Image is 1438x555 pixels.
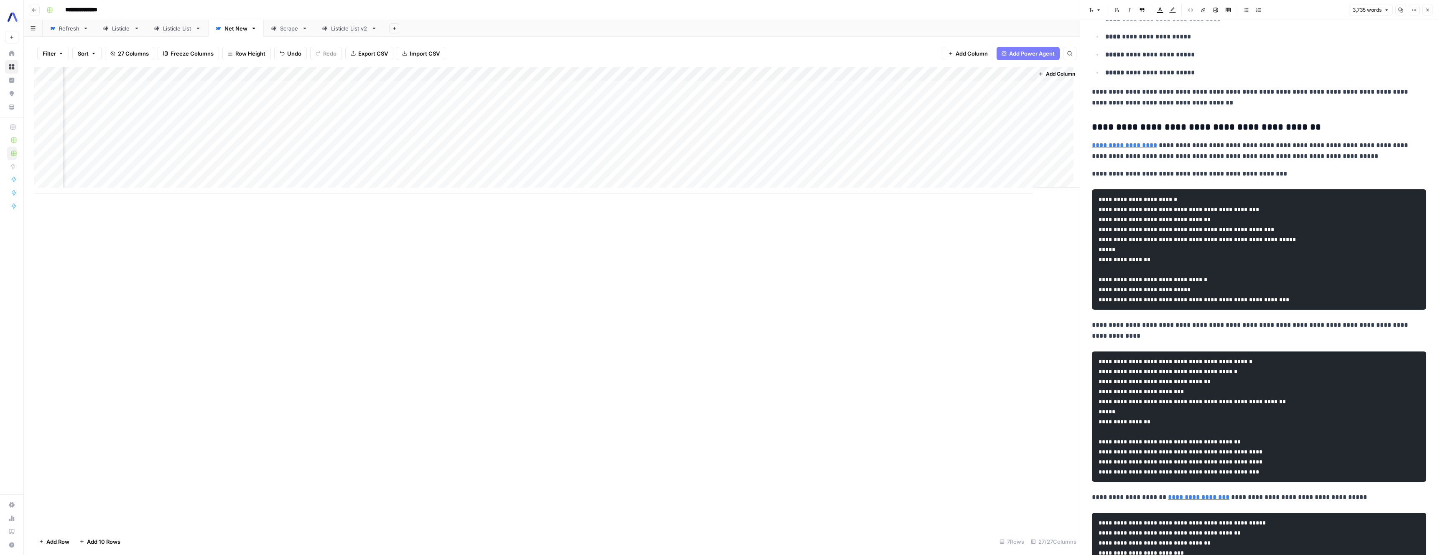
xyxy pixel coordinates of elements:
div: 27/27 Columns [1028,535,1080,548]
a: Listicle List [147,20,208,37]
button: Filter [37,47,69,60]
span: Add Column [956,49,988,58]
a: Scrape [264,20,315,37]
button: Freeze Columns [158,47,219,60]
img: AssemblyAI Logo [5,10,20,25]
a: Your Data [5,100,18,114]
button: Add Column [1035,69,1078,79]
div: Listicle List v2 [331,24,368,33]
a: Refresh [43,20,96,37]
span: 27 Columns [118,49,149,58]
div: Listicle List [163,24,192,33]
span: Redo [323,49,337,58]
button: Undo [274,47,307,60]
div: 7 Rows [996,535,1028,548]
a: Usage [5,512,18,525]
a: Listicle [96,20,147,37]
button: Add Row [34,535,74,548]
span: Add Row [46,537,69,546]
div: Scrape [280,24,298,33]
a: Opportunities [5,87,18,100]
button: Export CSV [345,47,393,60]
button: Add 10 Rows [74,535,125,548]
a: Browse [5,60,18,74]
button: Redo [310,47,342,60]
button: Add Power Agent [997,47,1060,60]
button: 3,735 words [1349,5,1393,15]
span: 3,735 words [1353,6,1382,14]
span: Row Height [235,49,265,58]
span: Freeze Columns [171,49,214,58]
a: Insights [5,74,18,87]
button: Add Column [943,47,993,60]
button: Help + Support [5,538,18,552]
button: Workspace: AssemblyAI [5,7,18,28]
a: Listicle List v2 [315,20,384,37]
span: Add Power Agent [1009,49,1055,58]
span: Add 10 Rows [87,537,120,546]
div: Net New [224,24,247,33]
button: Sort [72,47,102,60]
span: Sort [78,49,89,58]
span: Filter [43,49,56,58]
button: Row Height [222,47,271,60]
div: Refresh [59,24,79,33]
a: Net New [208,20,264,37]
span: Add Column [1046,70,1075,78]
a: Settings [5,498,18,512]
a: Learning Hub [5,525,18,538]
a: Home [5,47,18,60]
button: Import CSV [397,47,445,60]
span: Export CSV [358,49,388,58]
span: Undo [287,49,301,58]
button: 27 Columns [105,47,154,60]
div: Listicle [112,24,130,33]
span: Import CSV [410,49,440,58]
